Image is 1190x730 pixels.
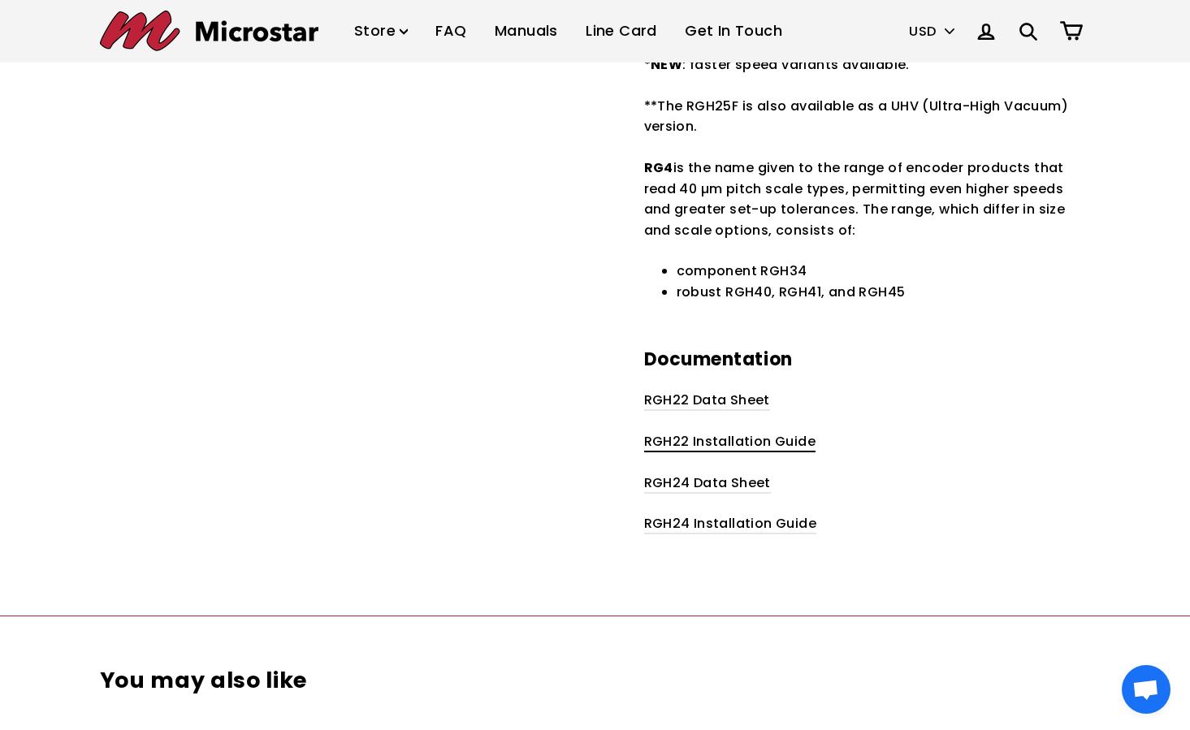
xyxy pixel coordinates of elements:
[573,7,669,55] a: Line Card
[644,348,1091,373] h3: Documentation
[651,55,682,74] strong: NEW
[342,7,794,55] ul: Primary
[482,7,570,55] a: Manuals
[644,158,673,177] strong: RG4
[644,514,817,533] span: RGH24 Installation Guide
[423,7,478,55] a: FAQ
[677,282,1091,303] li: robust RGH40, RGH41, and RGH45
[644,54,1091,76] p: * : faster speed variants available.
[644,391,770,411] a: RGH22 Data Sheet
[644,96,1091,137] p: **The RGH25F is also available as a UHV (Ultra-High Vacuum) version.
[644,158,1091,240] p: is the name given to the range of encoder products that read 40 µm pitch scale types, permitting ...
[1122,665,1171,714] div: Open chat
[673,7,794,55] a: Get In Touch
[100,665,1091,696] h3: You may also like
[644,473,771,494] a: RGH24 Data Sheet
[644,432,816,451] span: RGH22 Installation Guide
[100,11,318,51] img: Microstar Electronics
[677,261,1091,282] li: component RGH34
[644,514,817,534] a: RGH24 Installation Guide
[644,432,816,452] a: RGH22 Installation Guide
[342,7,420,55] a: Store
